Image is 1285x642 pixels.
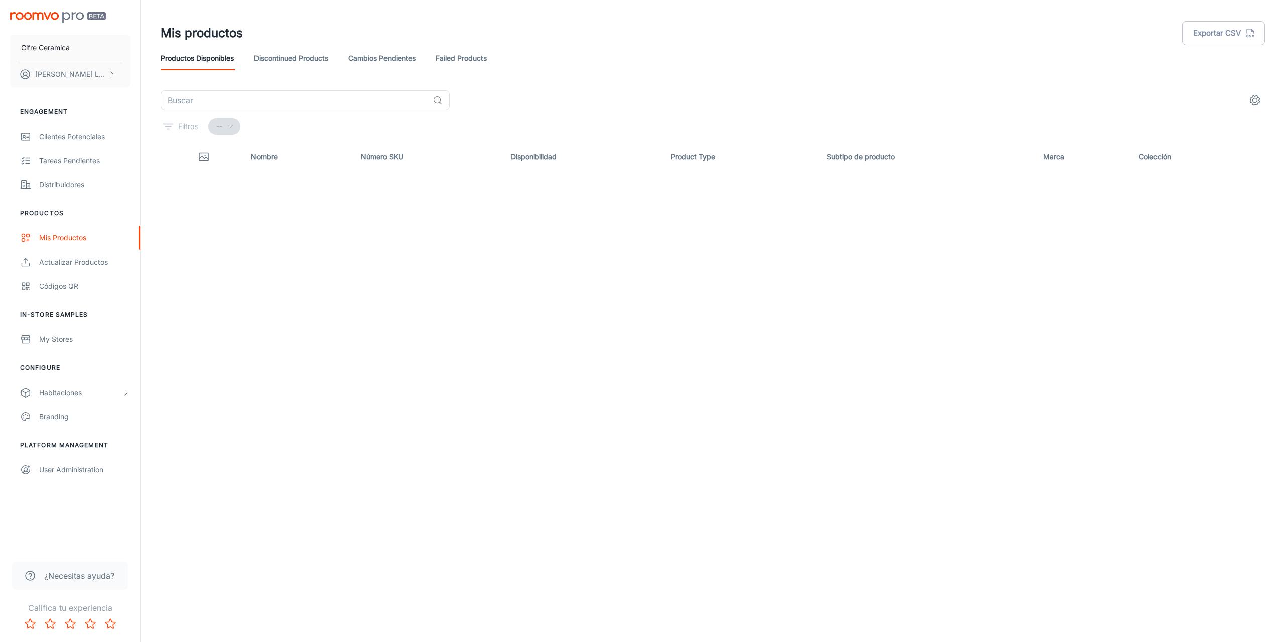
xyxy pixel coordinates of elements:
a: Discontinued Products [254,46,328,70]
th: Colección [1131,143,1265,171]
th: Número SKU [353,143,502,171]
button: Rate 1 star [20,614,40,634]
span: ¿Necesitas ayuda? [44,570,114,582]
button: settings [1245,90,1265,110]
p: Califica tu experiencia [8,602,132,614]
th: Marca [1035,143,1130,171]
div: Clientes potenciales [39,131,130,142]
div: Distribuidores [39,179,130,190]
a: Productos disponibles [161,46,234,70]
div: Tareas pendientes [39,155,130,166]
div: Habitaciones [39,387,122,398]
p: Cifre Ceramica [21,42,70,53]
th: Nombre [243,143,352,171]
input: Buscar [161,90,429,110]
div: Branding [39,411,130,422]
th: Disponibilidad [502,143,663,171]
button: Rate 4 star [80,614,100,634]
h1: Mis productos [161,24,243,42]
a: Cambios pendientes [348,46,416,70]
th: Subtipo de producto [819,143,1036,171]
a: Failed Products [436,46,487,70]
div: Códigos QR [39,281,130,292]
div: Mis productos [39,232,130,243]
div: Actualizar productos [39,256,130,268]
img: Roomvo PRO Beta [10,12,106,23]
button: Rate 5 star [100,614,120,634]
button: Exportar CSV [1182,21,1265,45]
button: Rate 3 star [60,614,80,634]
button: Cifre Ceramica [10,35,130,61]
div: My Stores [39,334,130,345]
svg: Thumbnail [198,151,210,163]
th: Product Type [663,143,819,171]
div: User Administration [39,464,130,475]
button: Rate 2 star [40,614,60,634]
p: [PERSON_NAME] Llobat [35,69,106,80]
button: [PERSON_NAME] Llobat [10,61,130,87]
